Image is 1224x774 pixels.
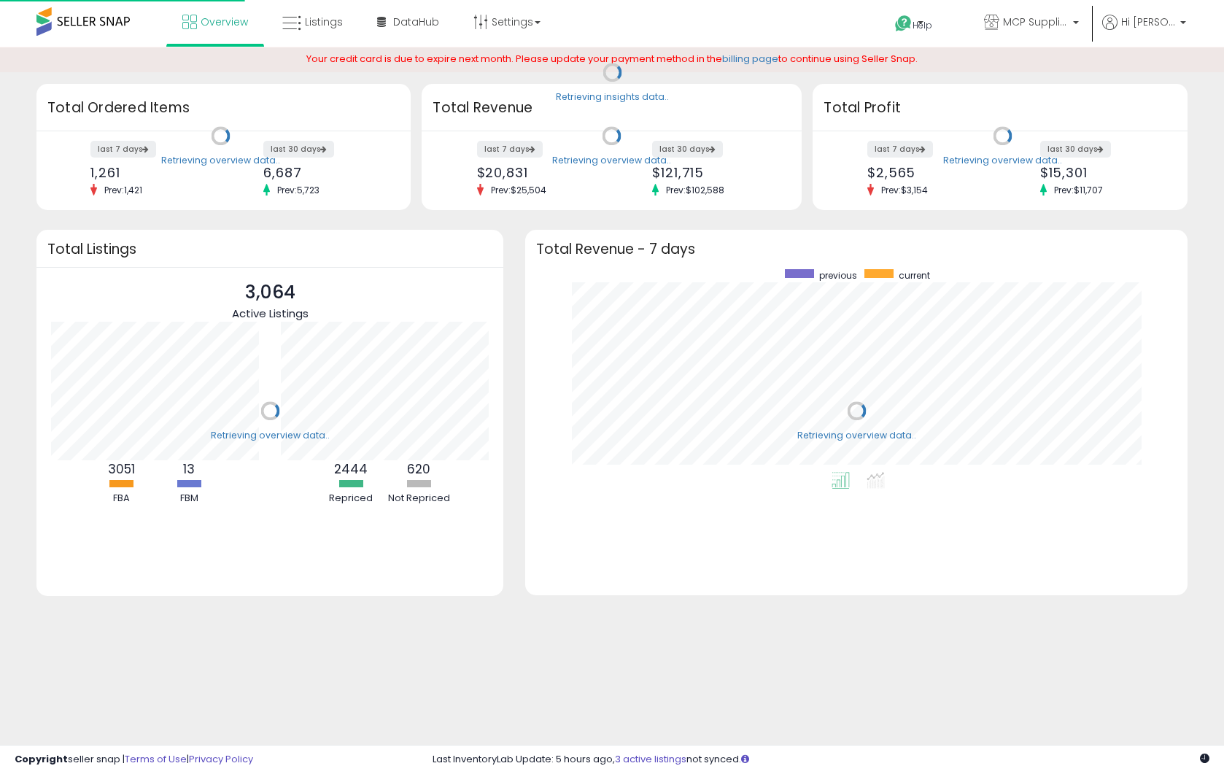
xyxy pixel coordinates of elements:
[201,15,248,29] span: Overview
[211,429,330,442] div: Retrieving overview data..
[894,15,913,33] i: Get Help
[161,154,280,167] div: Retrieving overview data..
[1102,15,1186,47] a: Hi [PERSON_NAME]
[913,19,932,31] span: Help
[306,52,918,66] span: Your credit card is due to expire next month. Please update your payment method in the to continu...
[393,15,439,29] span: DataHub
[722,52,778,66] a: billing page
[305,15,343,29] span: Listings
[1003,15,1069,29] span: MCP Supplies
[797,429,916,442] div: Retrieving overview data..
[883,4,961,47] a: Help
[943,154,1062,167] div: Retrieving overview data..
[1121,15,1176,29] span: Hi [PERSON_NAME]
[552,154,671,167] div: Retrieving overview data..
